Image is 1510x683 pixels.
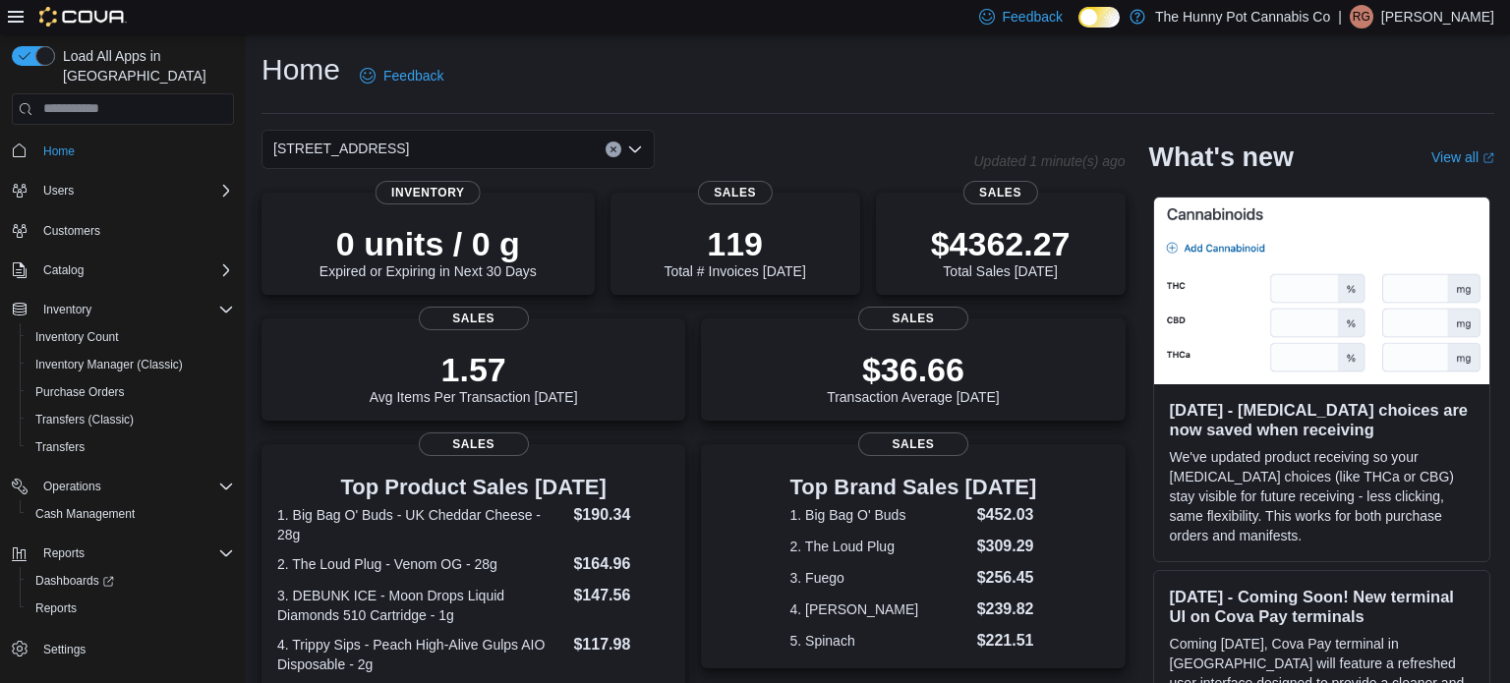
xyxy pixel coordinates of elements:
[35,412,134,427] span: Transfers (Classic)
[35,475,234,498] span: Operations
[277,505,565,544] dt: 1. Big Bag O' Buds - UK Cheddar Cheese - 28g
[664,224,805,279] div: Total # Invoices [DATE]
[931,224,1071,263] p: $4362.27
[35,258,234,282] span: Catalog
[858,432,968,456] span: Sales
[790,505,969,525] dt: 1. Big Bag O' Buds
[28,380,234,404] span: Purchase Orders
[28,380,133,404] a: Purchase Orders
[20,351,242,378] button: Inventory Manager (Classic)
[28,569,234,593] span: Dashboards
[35,329,119,345] span: Inventory Count
[319,224,537,279] div: Expired or Expiring in Next 30 Days
[277,476,669,499] h3: Top Product Sales [DATE]
[28,353,234,376] span: Inventory Manager (Classic)
[28,325,127,349] a: Inventory Count
[4,256,242,284] button: Catalog
[28,408,234,431] span: Transfers (Classic)
[43,642,86,657] span: Settings
[383,66,443,85] span: Feedback
[28,502,234,526] span: Cash Management
[20,595,242,622] button: Reports
[35,638,93,661] a: Settings
[35,357,183,372] span: Inventory Manager (Classic)
[35,298,99,321] button: Inventory
[35,179,82,202] button: Users
[790,476,1037,499] h3: Top Brand Sales [DATE]
[20,406,242,433] button: Transfers (Classic)
[35,573,114,589] span: Dashboards
[4,216,242,245] button: Customers
[35,298,234,321] span: Inventory
[4,137,242,165] button: Home
[698,181,773,204] span: Sales
[973,153,1125,169] p: Updated 1 minute(s) ago
[1170,400,1474,439] h3: [DATE] - [MEDICAL_DATA] choices are now saved when receiving
[28,502,143,526] a: Cash Management
[1078,7,1120,28] input: Dark Mode
[4,473,242,500] button: Operations
[4,540,242,567] button: Reports
[790,599,969,619] dt: 4. [PERSON_NAME]
[20,433,242,461] button: Transfers
[858,307,968,330] span: Sales
[35,179,234,202] span: Users
[35,219,108,243] a: Customers
[1431,149,1494,165] a: View allExternal link
[1078,28,1079,28] span: Dark Mode
[35,258,91,282] button: Catalog
[573,584,669,607] dd: $147.56
[977,598,1037,621] dd: $239.82
[35,506,135,522] span: Cash Management
[43,143,75,159] span: Home
[573,633,669,656] dd: $117.98
[35,600,77,616] span: Reports
[20,567,242,595] a: Dashboards
[35,439,85,455] span: Transfers
[28,435,92,459] a: Transfers
[790,568,969,588] dt: 3. Fuego
[20,378,242,406] button: Purchase Orders
[43,302,91,317] span: Inventory
[1482,152,1494,164] svg: External link
[977,629,1037,653] dd: $221.51
[376,181,481,204] span: Inventory
[261,50,340,89] h1: Home
[39,7,127,27] img: Cova
[1003,7,1063,27] span: Feedback
[977,503,1037,527] dd: $452.03
[43,262,84,278] span: Catalog
[977,535,1037,558] dd: $309.29
[606,142,621,157] button: Clear input
[35,139,234,163] span: Home
[419,432,529,456] span: Sales
[664,224,805,263] p: 119
[1170,447,1474,545] p: We've updated product receiving so your [MEDICAL_DATA] choices (like THCa or CBG) stay visible fo...
[1170,587,1474,626] h3: [DATE] - Coming Soon! New terminal UI on Cova Pay terminals
[43,183,74,199] span: Users
[573,503,669,527] dd: $190.34
[28,408,142,431] a: Transfers (Classic)
[827,350,1000,389] p: $36.66
[962,181,1037,204] span: Sales
[273,137,409,160] span: [STREET_ADDRESS]
[4,177,242,204] button: Users
[1155,5,1330,28] p: The Hunny Pot Cannabis Co
[20,323,242,351] button: Inventory Count
[28,325,234,349] span: Inventory Count
[931,224,1071,279] div: Total Sales [DATE]
[790,631,969,651] dt: 5. Spinach
[28,569,122,593] a: Dashboards
[370,350,578,405] div: Avg Items Per Transaction [DATE]
[28,353,191,376] a: Inventory Manager (Classic)
[28,597,85,620] a: Reports
[43,479,101,494] span: Operations
[370,350,578,389] p: 1.57
[1149,142,1294,173] h2: What's new
[827,350,1000,405] div: Transaction Average [DATE]
[4,296,242,323] button: Inventory
[277,554,565,574] dt: 2. The Loud Plug - Venom OG - 28g
[977,566,1037,590] dd: $256.45
[55,46,234,85] span: Load All Apps in [GEOGRAPHIC_DATA]
[627,142,643,157] button: Open list of options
